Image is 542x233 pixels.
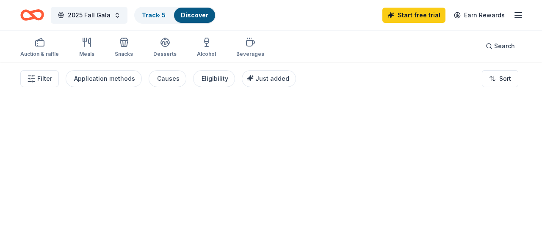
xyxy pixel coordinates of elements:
span: Filter [37,74,52,84]
div: Application methods [74,74,135,84]
a: Home [20,5,44,25]
a: Discover [181,11,208,19]
button: 2025 Fall Gala [51,7,127,24]
span: Search [494,41,515,51]
button: Track· 5Discover [134,7,216,24]
div: Beverages [236,51,264,58]
div: Alcohol [197,51,216,58]
button: Causes [149,70,186,87]
button: Filter [20,70,59,87]
div: Auction & raffle [20,51,59,58]
a: Track· 5 [142,11,166,19]
div: Desserts [153,51,177,58]
button: Alcohol [197,34,216,62]
button: Desserts [153,34,177,62]
button: Auction & raffle [20,34,59,62]
button: Just added [242,70,296,87]
button: Meals [79,34,94,62]
button: Snacks [115,34,133,62]
span: Just added [255,75,289,82]
span: Sort [499,74,511,84]
div: Snacks [115,51,133,58]
button: Sort [482,70,518,87]
button: Application methods [66,70,142,87]
a: Start free trial [382,8,445,23]
div: Causes [157,74,180,84]
button: Beverages [236,34,264,62]
button: Search [479,38,522,55]
div: Meals [79,51,94,58]
a: Earn Rewards [449,8,510,23]
button: Eligibility [193,70,235,87]
span: 2025 Fall Gala [68,10,111,20]
div: Eligibility [202,74,228,84]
